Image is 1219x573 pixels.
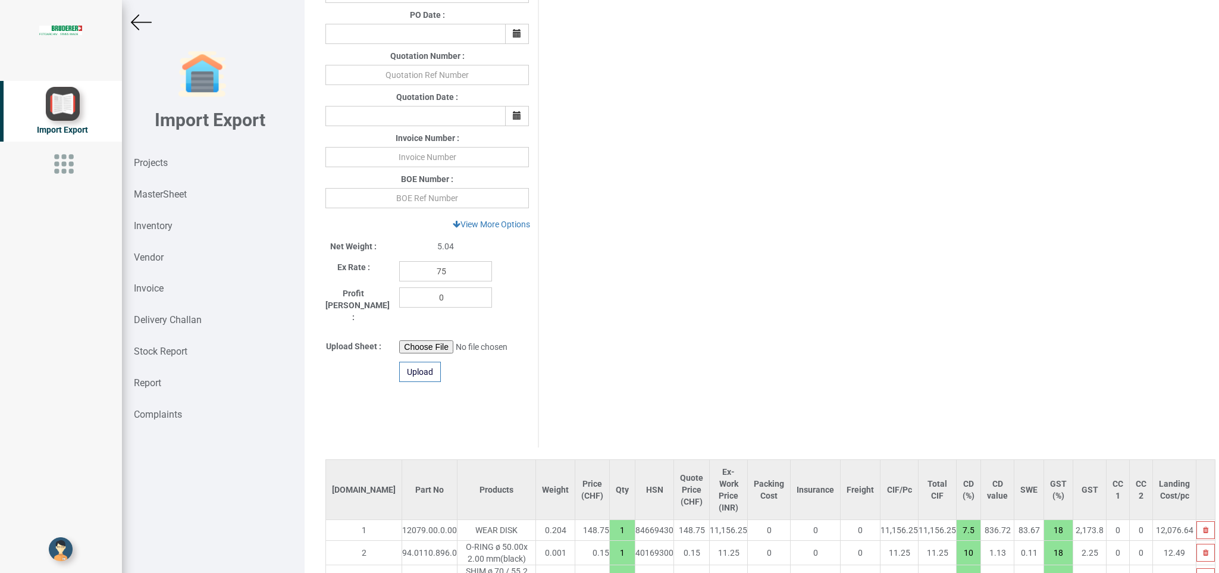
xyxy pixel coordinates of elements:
[457,541,535,565] div: O-RING ø 50.00x 2.00 mm
[674,520,710,541] td: 148.75
[841,541,880,565] td: 0
[1153,460,1196,520] th: Landing Cost/pc
[748,460,791,520] th: Packing Cost
[536,541,575,565] td: 0.001
[1130,541,1153,565] td: 0
[445,214,538,234] a: View More Options
[134,409,182,420] strong: Complaints
[134,157,168,168] strong: Projects
[37,125,88,134] span: Import Export
[536,520,575,541] td: 0.204
[408,484,451,496] div: Part No
[791,460,841,520] th: Insurance
[390,50,465,62] label: Quotation Number :
[957,460,981,520] th: CD (%)
[880,541,919,565] td: 11.25
[575,460,610,520] th: Price (CHF)
[1014,460,1044,520] th: SWE
[134,220,173,231] strong: Inventory
[134,283,164,294] strong: Invoice
[674,460,710,520] th: Quote Price (CHF)
[710,460,748,520] th: Ex-Work Price (INR)
[536,460,575,520] th: Weight
[981,520,1014,541] td: 836.72
[1107,541,1130,565] td: 0
[155,109,265,130] b: Import Export
[396,91,458,103] label: Quotation Date :
[1107,520,1130,541] td: 0
[635,460,674,520] th: HSN
[330,240,377,252] label: Net Weight :
[919,541,957,565] td: 11.25
[880,460,919,520] th: CIF/Pc
[396,132,459,144] label: Invoice Number :
[981,460,1014,520] th: CD value
[500,554,526,563] span: (black)
[325,65,529,85] input: Quotation Ref Number
[326,520,402,541] td: 1
[401,173,453,185] label: BOE Number :
[325,287,381,323] label: Profit [PERSON_NAME] :
[437,242,454,251] span: 5.04
[402,547,457,559] div: 94.0110.896.0
[674,541,710,565] td: 0.15
[791,541,841,565] td: 0
[1153,541,1196,565] td: 12.49
[1130,520,1153,541] td: 0
[981,541,1014,565] td: 1.13
[1130,460,1153,520] th: CC 2
[325,147,529,167] input: Invoice Number
[457,524,535,536] div: WEAR DISK
[1073,520,1107,541] td: 2,173.8
[575,541,610,565] td: 0.15
[178,51,226,98] img: garage-closed.png
[919,520,957,541] td: 11,156.25
[325,188,529,208] input: BOE Ref Number
[1014,541,1044,565] td: 0.11
[1073,460,1107,520] th: GST
[134,252,164,263] strong: Vendor
[337,261,370,273] label: Ex Rate :
[710,520,748,541] td: 11,156.25
[134,346,187,357] strong: Stock Report
[841,520,880,541] td: 0
[1107,460,1130,520] th: CC 1
[1153,520,1196,541] td: 12,076.64
[410,9,445,21] label: PO Date :
[919,460,957,520] th: Total CIF
[1073,541,1107,565] td: 2.25
[575,520,610,541] td: 148.75
[748,541,791,565] td: 0
[326,460,402,520] th: [DOMAIN_NAME]
[326,340,381,352] label: Upload Sheet :
[841,460,880,520] th: Freight
[326,541,402,565] td: 2
[1014,520,1044,541] td: 83.67
[463,484,529,496] div: Products
[635,520,674,541] td: 84669430
[610,460,635,520] th: Qty
[134,314,202,325] strong: Delivery Challan
[399,362,441,382] div: Upload
[710,541,748,565] td: 11.25
[880,520,919,541] td: 11,156.25
[748,520,791,541] td: 0
[402,524,457,536] div: 12079.00.0.00
[134,377,161,389] strong: Report
[1044,460,1073,520] th: GST (%)
[791,520,841,541] td: 0
[134,189,187,200] strong: MasterSheet
[635,541,674,565] td: 40169300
